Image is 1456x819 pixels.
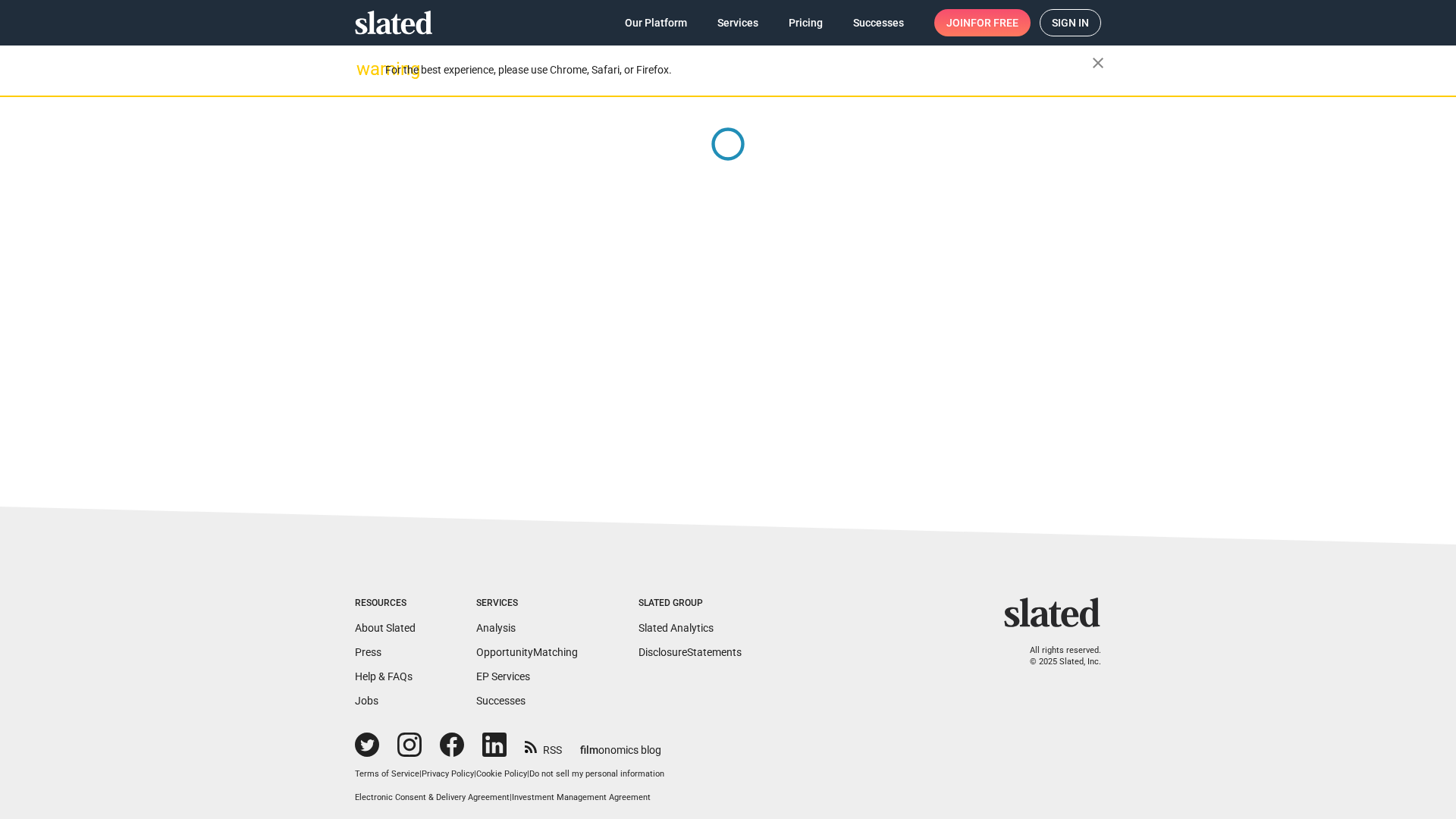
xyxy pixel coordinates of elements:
[639,646,742,658] a: DisclosureStatements
[580,731,661,758] a: filmonomics blog
[580,744,598,756] span: film
[525,734,562,758] a: RSS
[1014,645,1101,667] p: All rights reserved. © 2025 Slated, Inc.
[385,60,1092,80] div: For the best experience, please use Chrome, Safari, or Firefox.
[476,646,578,658] a: OpportunityMatching
[1052,10,1089,36] span: Sign in
[971,9,1018,36] span: for free
[356,60,375,78] mat-icon: warning
[789,9,823,36] span: Pricing
[529,769,664,780] button: Do not sell my personal information
[476,769,527,779] a: Cookie Policy
[639,622,714,634] a: Slated Analytics
[946,9,1018,36] span: Join
[527,769,529,779] span: |
[476,598,578,610] div: Services
[705,9,770,36] a: Services
[934,9,1031,36] a: Joinfor free
[355,646,381,658] a: Press
[1089,54,1107,72] mat-icon: close
[476,695,526,707] a: Successes
[355,622,416,634] a: About Slated
[510,792,512,802] span: |
[422,769,474,779] a: Privacy Policy
[639,598,742,610] div: Slated Group
[625,9,687,36] span: Our Platform
[841,9,916,36] a: Successes
[476,670,530,682] a: EP Services
[355,792,510,802] a: Electronic Consent & Delivery Agreement
[512,792,651,802] a: Investment Management Agreement
[853,9,904,36] span: Successes
[777,9,835,36] a: Pricing
[717,9,758,36] span: Services
[474,769,476,779] span: |
[355,670,413,682] a: Help & FAQs
[1040,9,1101,36] a: Sign in
[419,769,422,779] span: |
[476,622,516,634] a: Analysis
[355,695,378,707] a: Jobs
[355,769,419,779] a: Terms of Service
[355,598,416,610] div: Resources
[613,9,699,36] a: Our Platform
